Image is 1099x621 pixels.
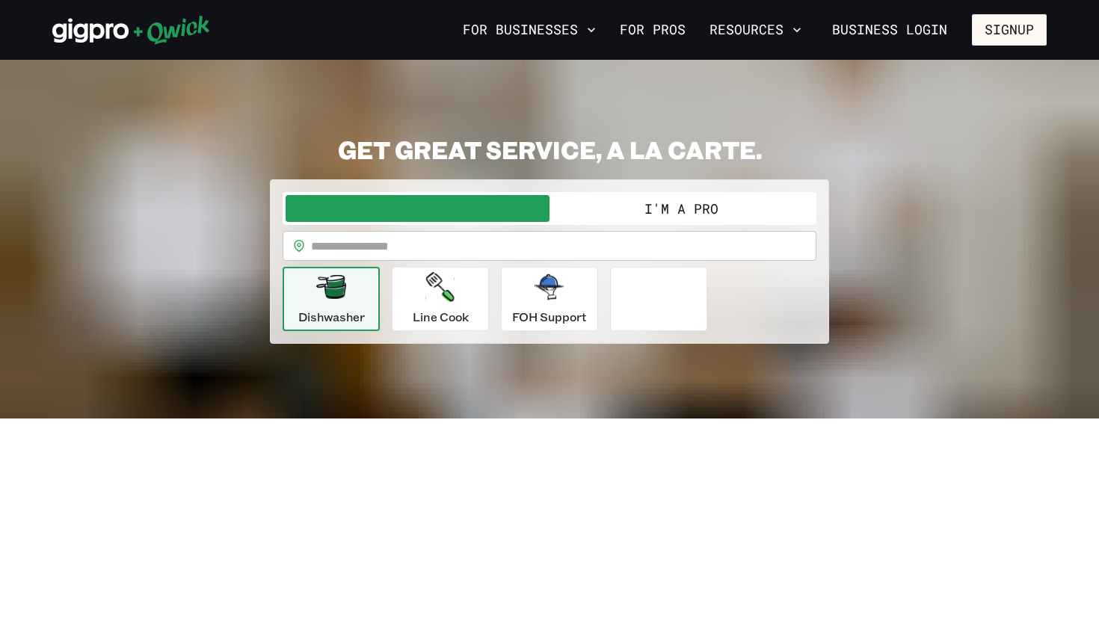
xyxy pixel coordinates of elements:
p: Dishwasher [298,308,365,326]
a: For Pros [614,17,692,43]
button: For Businesses [457,17,602,43]
p: Line Cook [413,308,469,326]
button: Dishwasher [283,267,380,331]
button: FOH Support [501,267,598,331]
h2: GET GREAT SERVICE, A LA CARTE. [270,135,829,164]
button: Signup [972,14,1047,46]
button: Resources [704,17,807,43]
button: I'm a Pro [549,195,813,222]
a: Business Login [819,14,960,46]
p: FOH Support [512,308,587,326]
button: Line Cook [392,267,489,331]
button: I'm a Business [286,195,549,222]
